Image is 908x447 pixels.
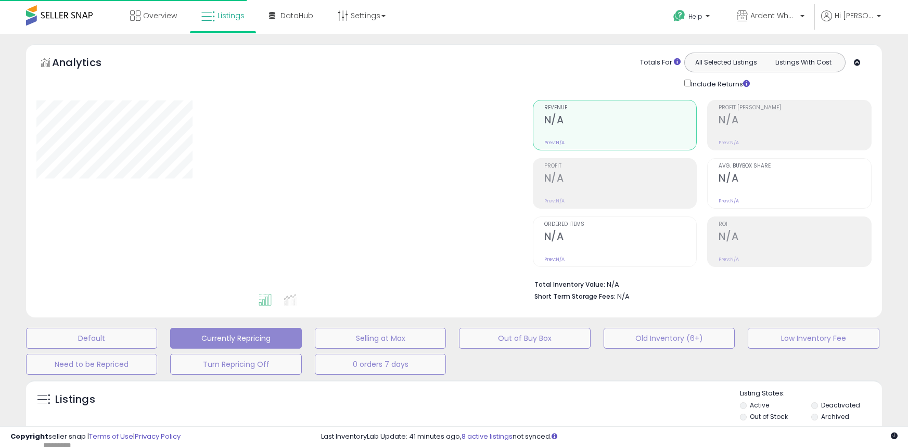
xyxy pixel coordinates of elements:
small: Prev: N/A [719,139,739,146]
button: All Selected Listings [687,56,765,69]
span: ROI [719,222,871,227]
small: Prev: N/A [719,256,739,262]
small: Prev: N/A [719,198,739,204]
button: Selling at Max [315,328,446,349]
button: Listings With Cost [764,56,842,69]
button: Out of Buy Box [459,328,590,349]
h2: N/A [544,231,697,245]
span: Ordered Items [544,222,697,227]
small: Prev: N/A [544,198,565,204]
b: Short Term Storage Fees: [534,292,616,301]
span: Listings [218,10,245,21]
a: Hi [PERSON_NAME] [821,10,881,34]
button: 0 orders 7 days [315,354,446,375]
button: Currently Repricing [170,328,301,349]
span: Help [688,12,702,21]
button: Turn Repricing Off [170,354,301,375]
span: Hi [PERSON_NAME] [835,10,874,21]
h2: N/A [719,231,871,245]
h2: N/A [544,114,697,128]
i: Get Help [673,9,686,22]
div: Include Returns [676,78,762,90]
button: Low Inventory Fee [748,328,879,349]
button: Default [26,328,157,349]
div: Totals For [640,58,681,68]
b: Total Inventory Value: [534,280,605,289]
strong: Copyright [10,431,48,441]
small: Prev: N/A [544,256,565,262]
span: Profit [544,163,697,169]
span: Overview [143,10,177,21]
li: N/A [534,277,864,290]
button: Need to be Repriced [26,354,157,375]
span: Avg. Buybox Share [719,163,871,169]
span: N/A [617,291,630,301]
h2: N/A [719,114,871,128]
h2: N/A [719,172,871,186]
h2: N/A [544,172,697,186]
h5: Analytics [52,55,122,72]
a: Help [665,2,720,34]
div: seller snap | | [10,432,181,442]
small: Prev: N/A [544,139,565,146]
span: Revenue [544,105,697,111]
span: Ardent Wholesale [750,10,797,21]
span: Profit [PERSON_NAME] [719,105,871,111]
span: DataHub [280,10,313,21]
button: Old Inventory (6+) [604,328,735,349]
